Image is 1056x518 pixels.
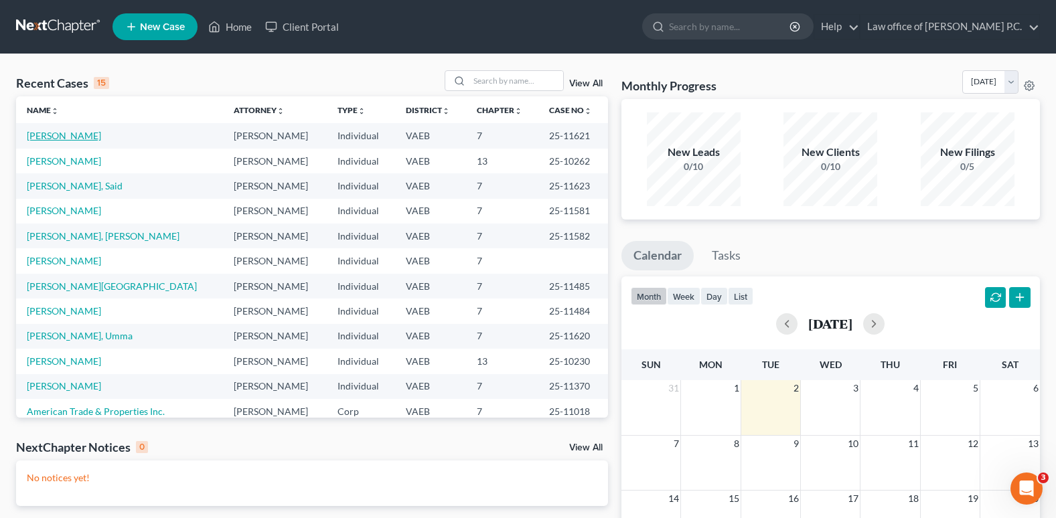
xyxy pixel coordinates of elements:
[669,14,791,39] input: Search by name...
[943,359,957,370] span: Fri
[466,374,538,399] td: 7
[277,107,285,115] i: unfold_more
[792,380,800,396] span: 2
[783,160,877,173] div: 0/10
[27,230,179,242] a: [PERSON_NAME], [PERSON_NAME]
[647,145,741,160] div: New Leads
[327,349,395,373] td: Individual
[700,241,753,270] a: Tasks
[223,248,327,273] td: [PERSON_NAME]
[538,274,608,298] td: 25-11485
[27,330,133,341] a: [PERSON_NAME], Umma
[327,173,395,198] td: Individual
[442,107,450,115] i: unfold_more
[667,287,700,305] button: week
[327,324,395,349] td: Individual
[327,399,395,424] td: Corp
[820,359,842,370] span: Wed
[621,78,716,94] h3: Monthly Progress
[538,324,608,349] td: 25-11620
[466,399,538,424] td: 7
[538,173,608,198] td: 25-11623
[762,359,779,370] span: Tue
[907,436,920,452] span: 11
[808,317,852,331] h2: [DATE]
[733,436,741,452] span: 8
[667,380,680,396] span: 31
[466,349,538,373] td: 13
[395,224,466,248] td: VAEB
[140,22,185,32] span: New Case
[395,399,466,424] td: VAEB
[223,298,327,323] td: [PERSON_NAME]
[395,199,466,224] td: VAEB
[881,359,900,370] span: Thu
[469,71,563,90] input: Search by name...
[1010,472,1043,505] iframe: Intercom live chat
[699,359,723,370] span: Mon
[466,324,538,349] td: 7
[327,123,395,148] td: Individual
[814,15,859,39] a: Help
[27,130,101,141] a: [PERSON_NAME]
[846,436,860,452] span: 10
[395,274,466,298] td: VAEB
[94,77,109,89] div: 15
[966,436,980,452] span: 12
[538,149,608,173] td: 25-10262
[733,380,741,396] span: 1
[395,123,466,148] td: VAEB
[1027,436,1040,452] span: 13
[223,324,327,349] td: [PERSON_NAME]
[549,105,592,115] a: Case Nounfold_more
[16,75,109,91] div: Recent Cases
[395,324,466,349] td: VAEB
[327,274,395,298] td: Individual
[27,305,101,317] a: [PERSON_NAME]
[912,380,920,396] span: 4
[538,374,608,399] td: 25-11370
[27,471,597,485] p: No notices yet!
[584,107,592,115] i: unfold_more
[223,123,327,148] td: [PERSON_NAME]
[27,406,165,417] a: American Trade & Properties Inc.
[27,180,123,191] a: [PERSON_NAME], Said
[395,298,466,323] td: VAEB
[852,380,860,396] span: 3
[466,248,538,273] td: 7
[327,374,395,399] td: Individual
[466,224,538,248] td: 7
[477,105,522,115] a: Chapterunfold_more
[538,199,608,224] td: 25-11581
[27,105,59,115] a: Nameunfold_more
[1002,359,1019,370] span: Sat
[395,173,466,198] td: VAEB
[27,280,197,292] a: [PERSON_NAME][GEOGRAPHIC_DATA]
[223,199,327,224] td: [PERSON_NAME]
[27,155,101,167] a: [PERSON_NAME]
[792,436,800,452] span: 9
[621,241,694,270] a: Calendar
[27,255,101,266] a: [PERSON_NAME]
[569,443,603,452] a: View All
[395,349,466,373] td: VAEB
[921,145,1014,160] div: New Filings
[647,160,741,173] div: 0/10
[466,149,538,173] td: 13
[466,298,538,323] td: 7
[223,399,327,424] td: [PERSON_NAME]
[972,380,980,396] span: 5
[395,149,466,173] td: VAEB
[358,107,366,115] i: unfold_more
[466,274,538,298] td: 7
[921,160,1014,173] div: 0/5
[16,439,148,455] div: NextChapter Notices
[327,248,395,273] td: Individual
[466,123,538,148] td: 7
[631,287,667,305] button: month
[51,107,59,115] i: unfold_more
[223,173,327,198] td: [PERSON_NAME]
[642,359,661,370] span: Sun
[1038,472,1049,483] span: 3
[223,224,327,248] td: [PERSON_NAME]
